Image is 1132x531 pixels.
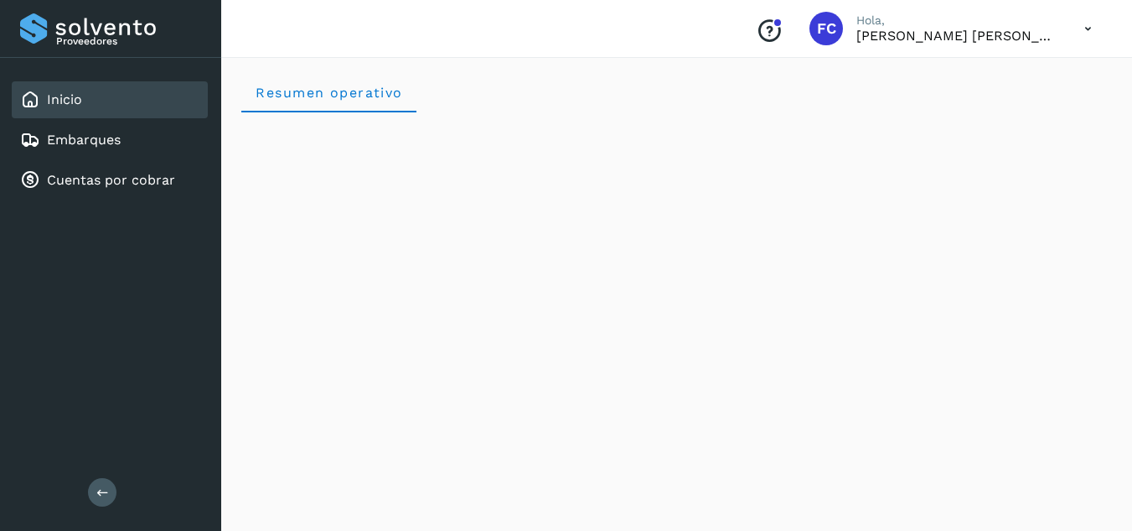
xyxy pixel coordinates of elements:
[12,122,208,159] div: Embarques
[47,132,121,148] a: Embarques
[856,13,1057,28] p: Hola,
[255,85,403,101] span: Resumen operativo
[47,172,175,188] a: Cuentas por cobrar
[12,162,208,199] div: Cuentas por cobrar
[47,91,82,107] a: Inicio
[56,35,201,47] p: Proveedores
[856,28,1057,44] p: FRANCO CUEVAS CLARA
[12,81,208,118] div: Inicio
